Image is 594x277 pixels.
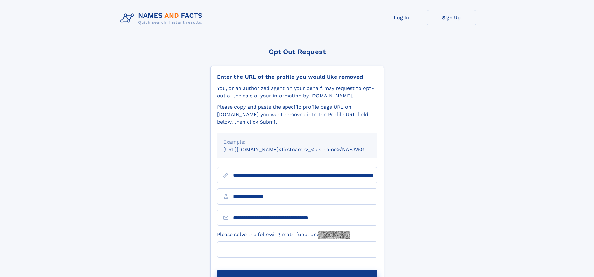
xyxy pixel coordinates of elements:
[217,231,350,239] label: Please solve the following math function:
[223,138,371,146] div: Example:
[217,73,377,80] div: Enter the URL of the profile you would like removed
[210,48,384,56] div: Opt Out Request
[118,10,208,27] img: Logo Names and Facts
[217,103,377,126] div: Please copy and paste the specific profile page URL on [DOMAIN_NAME] you want removed into the Pr...
[427,10,476,25] a: Sign Up
[377,10,427,25] a: Log In
[217,85,377,100] div: You, or an authorized agent on your behalf, may request to opt-out of the sale of your informatio...
[223,146,389,152] small: [URL][DOMAIN_NAME]<firstname>_<lastname>/NAF325G-xxxxxxxx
